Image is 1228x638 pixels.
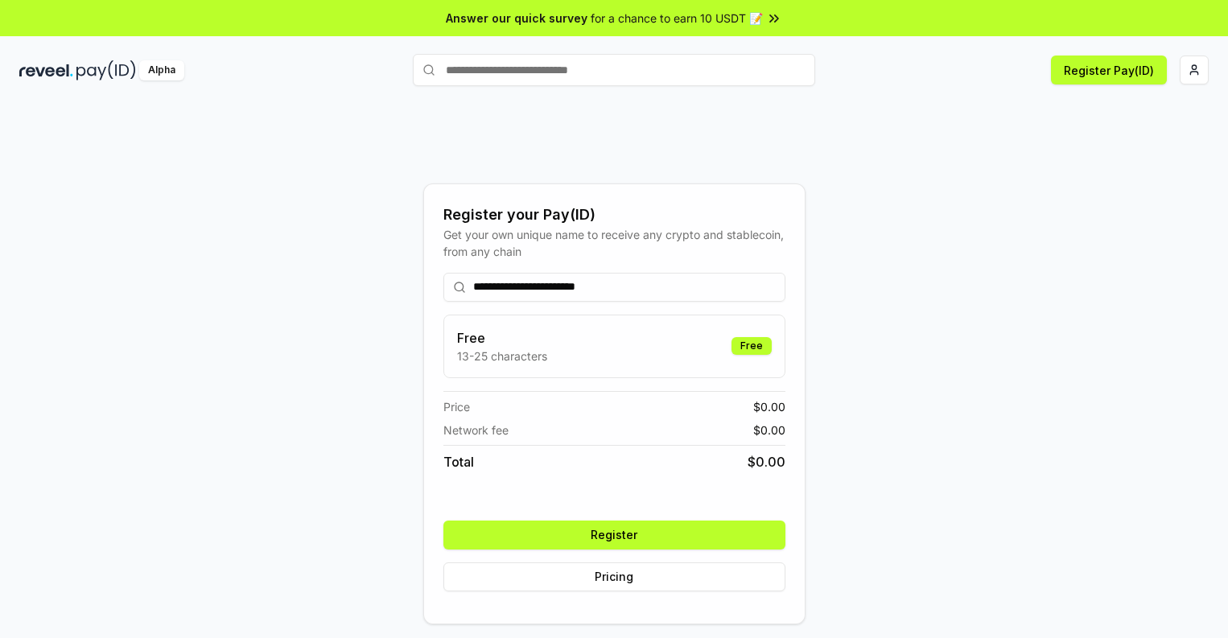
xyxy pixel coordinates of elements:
[139,60,184,80] div: Alpha
[76,60,136,80] img: pay_id
[443,422,509,438] span: Network fee
[748,452,785,471] span: $ 0.00
[19,60,73,80] img: reveel_dark
[443,521,785,550] button: Register
[443,226,785,260] div: Get your own unique name to receive any crypto and stablecoin, from any chain
[443,204,785,226] div: Register your Pay(ID)
[753,422,785,438] span: $ 0.00
[443,452,474,471] span: Total
[1051,56,1167,84] button: Register Pay(ID)
[443,562,785,591] button: Pricing
[457,348,547,364] p: 13-25 characters
[446,10,587,27] span: Answer our quick survey
[457,328,547,348] h3: Free
[731,337,772,355] div: Free
[591,10,763,27] span: for a chance to earn 10 USDT 📝
[443,398,470,415] span: Price
[753,398,785,415] span: $ 0.00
